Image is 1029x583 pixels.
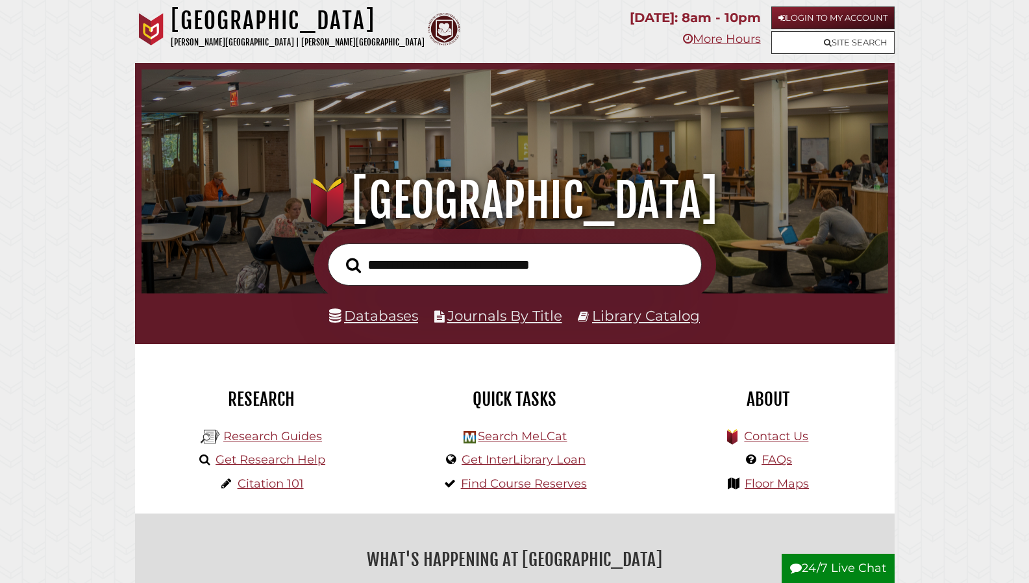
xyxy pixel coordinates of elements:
a: FAQs [762,453,792,467]
a: Research Guides [223,429,322,443]
a: Get Research Help [216,453,325,467]
a: Get InterLibrary Loan [462,453,586,467]
button: Search [340,254,367,277]
a: Citation 101 [238,477,304,491]
h1: [GEOGRAPHIC_DATA] [171,6,425,35]
h1: [GEOGRAPHIC_DATA] [156,172,872,229]
i: Search [346,257,361,273]
h2: Research [145,388,378,410]
a: Databases [329,307,418,324]
a: Journals By Title [447,307,562,324]
h2: About [651,388,885,410]
h2: What's Happening at [GEOGRAPHIC_DATA] [145,545,885,575]
img: Hekman Library Logo [201,427,220,447]
img: Calvin Theological Seminary [428,13,460,45]
a: Find Course Reserves [461,477,587,491]
img: Calvin University [135,13,167,45]
a: Search MeLCat [478,429,567,443]
a: Login to My Account [771,6,895,29]
p: [DATE]: 8am - 10pm [630,6,761,29]
a: Floor Maps [745,477,809,491]
a: More Hours [683,32,761,46]
h2: Quick Tasks [398,388,632,410]
p: [PERSON_NAME][GEOGRAPHIC_DATA] | [PERSON_NAME][GEOGRAPHIC_DATA] [171,35,425,50]
a: Site Search [771,31,895,54]
a: Contact Us [744,429,808,443]
a: Library Catalog [592,307,700,324]
img: Hekman Library Logo [464,431,476,443]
